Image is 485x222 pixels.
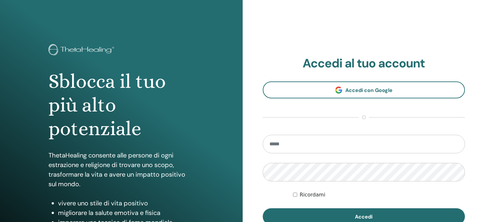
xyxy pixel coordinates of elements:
[345,87,393,94] span: Accedi con Google
[359,114,369,121] span: o
[300,191,325,199] label: Ricordami
[293,191,465,199] div: Keep me authenticated indefinitely or until I manually logout
[58,198,194,208] li: vivere uno stile di vita positivo
[48,150,194,189] p: ThetaHealing consente alle persone di ogni estrazione e religione di trovare uno scopo, trasforma...
[263,81,465,98] a: Accedi con Google
[58,208,194,218] li: migliorare la salute emotiva e fisica
[263,56,465,71] h2: Accedi al tuo account
[48,70,194,141] h1: Sblocca il tuo più alto potenziale
[355,213,372,220] span: Accedi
